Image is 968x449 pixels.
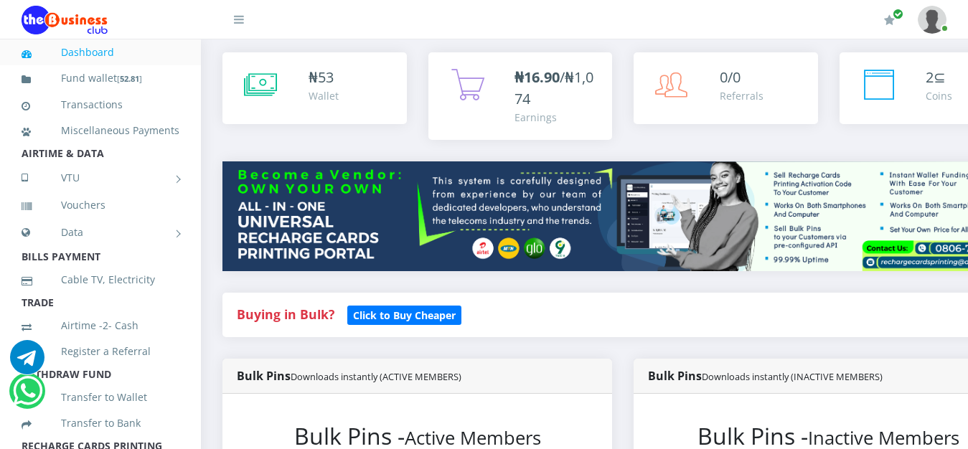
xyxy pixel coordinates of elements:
a: Airtime -2- Cash [22,309,179,342]
span: 53 [318,67,334,87]
small: [ ] [117,73,142,84]
small: Downloads instantly (INACTIVE MEMBERS) [702,370,883,383]
div: Referrals [720,88,763,103]
div: Wallet [309,88,339,103]
i: Renew/Upgrade Subscription [884,14,895,26]
a: Data [22,214,179,250]
small: Downloads instantly (ACTIVE MEMBERS) [291,370,461,383]
b: 52.81 [120,73,139,84]
a: Click to Buy Cheaper [347,306,461,323]
strong: Buying in Bulk? [237,306,334,323]
div: Coins [926,88,952,103]
span: Renew/Upgrade Subscription [893,9,903,19]
b: ₦16.90 [514,67,560,87]
span: 2 [926,67,934,87]
strong: Bulk Pins [237,368,461,384]
a: Transfer to Wallet [22,381,179,414]
a: Register a Referral [22,335,179,368]
a: Cable TV, Electricity [22,263,179,296]
a: Chat for support [10,351,44,374]
b: Click to Buy Cheaper [353,308,456,322]
a: ₦16.90/₦1,074 Earnings [428,52,613,140]
span: /₦1,074 [514,67,593,108]
a: Fund wallet[52.81] [22,62,179,95]
a: ₦53 Wallet [222,52,407,124]
a: Transactions [22,88,179,121]
a: VTU [22,160,179,196]
img: User [918,6,946,34]
span: 0/0 [720,67,741,87]
a: Vouchers [22,189,179,222]
a: Transfer to Bank [22,407,179,440]
a: 0/0 Referrals [634,52,818,124]
div: ⊆ [926,67,952,88]
a: Chat for support [13,384,42,408]
a: Dashboard [22,36,179,69]
strong: Bulk Pins [648,368,883,384]
a: Miscellaneous Payments [22,114,179,147]
img: Logo [22,6,108,34]
div: Earnings [514,110,598,125]
div: ₦ [309,67,339,88]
